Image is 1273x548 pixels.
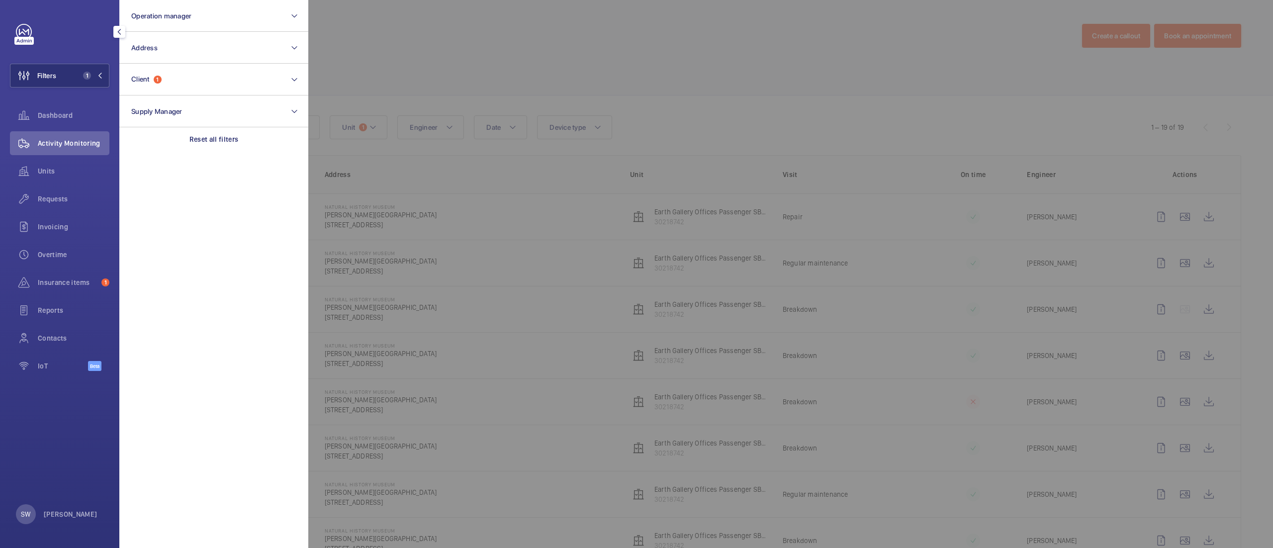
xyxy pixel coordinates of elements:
[38,333,109,343] span: Contacts
[38,305,109,315] span: Reports
[101,278,109,286] span: 1
[37,71,56,81] span: Filters
[83,72,91,80] span: 1
[38,138,109,148] span: Activity Monitoring
[38,166,109,176] span: Units
[38,250,109,260] span: Overtime
[88,361,101,371] span: Beta
[38,194,109,204] span: Requests
[38,277,97,287] span: Insurance items
[38,110,109,120] span: Dashboard
[38,222,109,232] span: Invoicing
[44,509,97,519] p: [PERSON_NAME]
[21,509,30,519] p: SW
[10,64,109,88] button: Filters1
[38,361,88,371] span: IoT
